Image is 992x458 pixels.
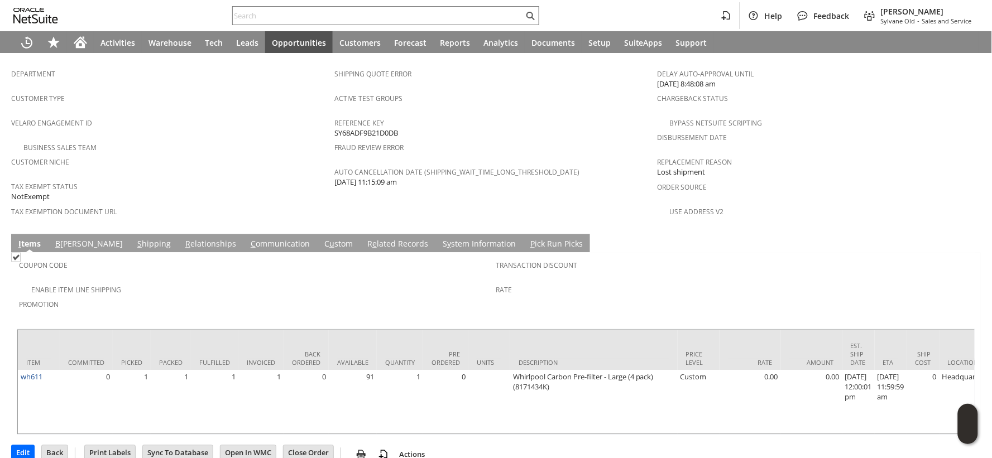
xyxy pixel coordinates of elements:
[658,69,754,79] a: Delay Auto-Approval Until
[334,143,404,152] a: Fraud Review Error
[524,9,537,22] svg: Search
[447,238,451,249] span: y
[272,37,326,48] span: Opportunities
[40,31,67,54] div: Shortcuts
[334,128,398,138] span: SY68ADF9B21D0DB
[686,350,711,367] div: Price Level
[883,358,899,367] div: ETA
[199,358,230,367] div: Fulfilled
[113,370,151,433] td: 1
[781,370,842,433] td: 0.00
[658,157,732,167] a: Replacement reason
[385,358,415,367] div: Quantity
[477,358,502,367] div: Units
[205,37,223,48] span: Tech
[13,8,58,23] svg: logo
[251,238,256,249] span: C
[151,370,191,433] td: 1
[21,372,42,382] a: wh611
[658,133,727,142] a: Disbursement Date
[322,238,356,250] a: Custom
[135,238,174,250] a: Shipping
[137,238,142,249] span: S
[329,370,377,433] td: 91
[881,17,916,25] span: Sylvane Old
[372,238,377,249] span: e
[248,238,313,250] a: Communication
[528,238,586,250] a: Pick Run Picks
[11,182,78,191] a: Tax Exempt Status
[329,238,334,249] span: u
[20,36,33,49] svg: Recent Records
[624,37,663,48] span: SuiteApps
[247,358,275,367] div: Invoiced
[531,37,575,48] span: Documents
[582,31,617,54] a: Setup
[433,31,477,54] a: Reports
[678,370,720,433] td: Custom
[11,69,55,79] a: Department
[23,143,97,152] a: Business Sales Team
[377,370,423,433] td: 1
[881,6,972,17] span: [PERSON_NAME]
[148,37,191,48] span: Warehouse
[11,157,69,167] a: Customer Niche
[519,358,669,367] div: Description
[11,191,50,202] span: NotExempt
[11,252,21,262] img: Checked
[159,358,183,367] div: Packed
[658,167,706,177] span: Lost shipment
[19,261,68,270] a: Coupon Code
[121,358,142,367] div: Picked
[26,358,51,367] div: Item
[394,37,426,48] span: Forecast
[432,350,460,367] div: Pre Ordered
[142,31,198,54] a: Warehouse
[55,238,60,249] span: B
[334,69,411,79] a: Shipping Quote Error
[728,358,773,367] div: Rate
[47,36,60,49] svg: Shortcuts
[958,425,978,445] span: Oracle Guided Learning Widget. To move around, please hold and drag
[238,370,284,433] td: 1
[789,358,834,367] div: Amount
[365,238,431,250] a: Related Records
[440,238,519,250] a: System Information
[339,37,381,48] span: Customers
[423,370,468,433] td: 0
[94,31,142,54] a: Activities
[617,31,669,54] a: SuiteApps
[670,118,763,128] a: Bypass NetSuite Scripting
[676,37,707,48] span: Support
[333,31,387,54] a: Customers
[851,341,866,367] div: Est. Ship Date
[496,261,578,270] a: Transaction Discount
[11,94,65,103] a: Customer Type
[18,238,21,249] span: I
[11,118,92,128] a: Velaro Engagement ID
[958,404,978,444] iframe: Click here to launch Oracle Guided Learning Help Panel
[334,177,397,187] span: [DATE] 11:15:09 am
[477,31,525,54] a: Analytics
[530,238,535,249] span: P
[68,358,104,367] div: Committed
[284,370,329,433] td: 0
[198,31,229,54] a: Tech
[185,238,190,249] span: R
[337,358,368,367] div: Available
[334,118,384,128] a: Reference Key
[292,350,320,367] div: Back Ordered
[940,370,991,433] td: Headquarters
[669,31,714,54] a: Support
[658,79,716,89] span: [DATE] 8:48:08 am
[60,370,113,433] td: 0
[191,370,238,433] td: 1
[265,31,333,54] a: Opportunities
[916,350,931,367] div: Ship Cost
[334,167,579,177] a: Auto Cancellation Date (shipping_wait_time_long_threshold_date)
[387,31,433,54] a: Forecast
[814,11,850,21] span: Feedback
[229,31,265,54] a: Leads
[765,11,783,21] span: Help
[588,37,611,48] span: Setup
